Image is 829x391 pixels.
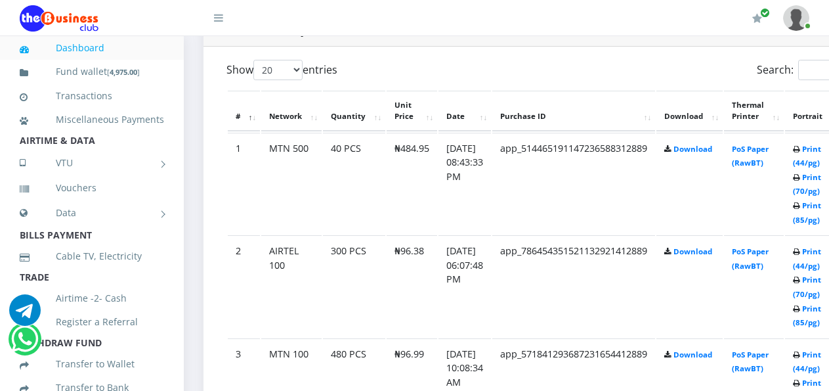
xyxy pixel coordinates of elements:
a: Print (85/pg) [793,200,821,225]
td: 1 [228,133,260,235]
a: Chat for support [11,333,38,355]
td: app_786454351521132921412889 [492,235,655,337]
strong: Bulk Pins History [217,23,307,37]
th: Quantity: activate to sort column ascending [323,91,385,131]
td: AIRTEL 100 [261,235,322,337]
a: Transactions [20,81,164,111]
th: Date: activate to sort column ascending [438,91,491,131]
td: 40 PCS [323,133,385,235]
img: User [783,5,809,31]
td: [DATE] 08:43:33 PM [438,133,491,235]
td: [DATE] 06:07:48 PM [438,235,491,337]
td: 300 PCS [323,235,385,337]
a: Register a Referral [20,307,164,337]
a: VTU [20,147,164,179]
a: Vouchers [20,173,164,203]
a: Print (44/pg) [793,350,821,374]
th: #: activate to sort column descending [228,91,260,131]
a: Print (70/pg) [793,275,821,299]
a: Cable TV, Electricity [20,241,164,271]
a: Airtime -2- Cash [20,283,164,313]
a: Fund wallet[4,975.00] [20,57,164,87]
td: app_514465191147236588312889 [492,133,655,235]
th: Purchase ID: activate to sort column ascending [492,91,655,131]
a: Miscellaneous Payments [20,104,164,135]
a: Chat for support [9,304,41,326]
a: PoS Paper (RawBT) [732,144,769,168]
a: PoS Paper (RawBT) [732,350,769,374]
a: Data [20,196,164,229]
a: Download [673,350,712,359]
a: Print (85/pg) [793,304,821,328]
a: Transfer to Wallet [20,349,164,379]
small: [ ] [107,67,140,77]
a: Download [673,246,712,256]
span: Renew/Upgrade Subscription [760,8,770,18]
a: Print (44/pg) [793,144,821,168]
select: Showentries [253,60,303,80]
b: 4,975.00 [110,67,137,77]
th: Download: activate to sort column ascending [656,91,723,131]
img: Logo [20,5,98,32]
label: Show entries [226,60,337,80]
td: ₦96.38 [387,235,437,337]
th: Network: activate to sort column ascending [261,91,322,131]
td: 2 [228,235,260,337]
a: Dashboard [20,33,164,63]
a: Print (44/pg) [793,246,821,271]
a: Download [673,144,712,154]
td: MTN 500 [261,133,322,235]
td: ₦484.95 [387,133,437,235]
th: Thermal Printer: activate to sort column ascending [724,91,784,131]
i: Renew/Upgrade Subscription [752,13,762,24]
a: Print (70/pg) [793,172,821,196]
a: PoS Paper (RawBT) [732,246,769,271]
th: Unit Price: activate to sort column ascending [387,91,437,131]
